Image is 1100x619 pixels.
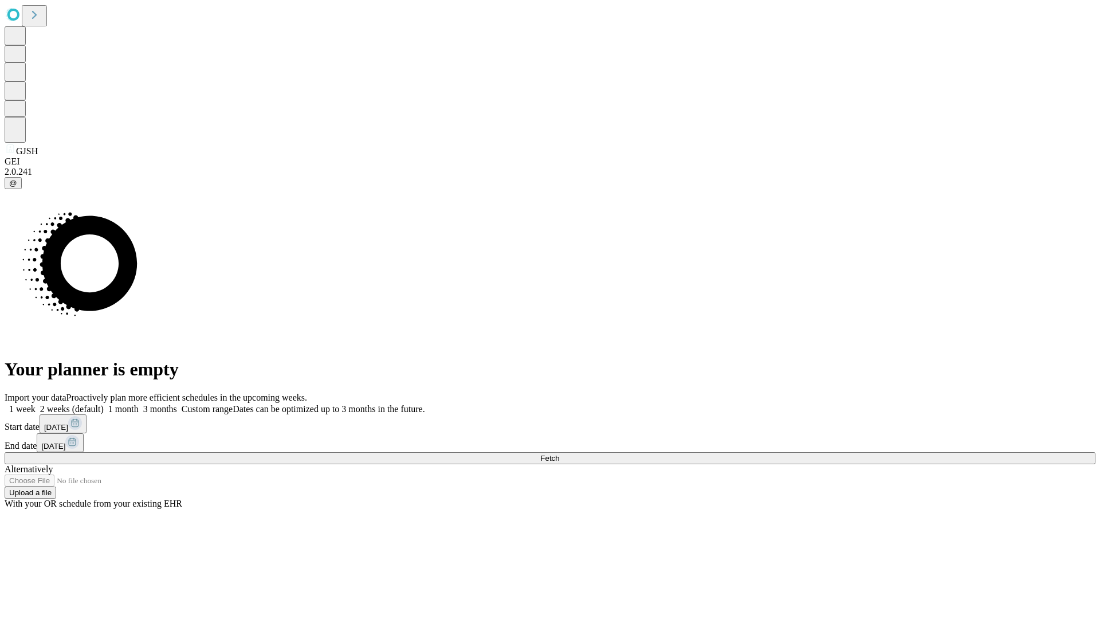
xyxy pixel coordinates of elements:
button: Fetch [5,452,1095,464]
button: Upload a file [5,487,56,499]
span: [DATE] [44,423,68,432]
span: 1 month [108,404,139,414]
button: [DATE] [40,414,87,433]
span: GJSH [16,146,38,156]
button: @ [5,177,22,189]
span: Dates can be optimized up to 3 months in the future. [233,404,425,414]
span: [DATE] [41,442,65,450]
span: @ [9,179,17,187]
span: Alternatively [5,464,53,474]
button: [DATE] [37,433,84,452]
div: End date [5,433,1095,452]
span: 2 weeks (default) [40,404,104,414]
div: Start date [5,414,1095,433]
div: 2.0.241 [5,167,1095,177]
span: Fetch [540,454,559,463]
span: 3 months [143,404,177,414]
h1: Your planner is empty [5,359,1095,380]
span: Proactively plan more efficient schedules in the upcoming weeks. [66,393,307,402]
span: Custom range [182,404,233,414]
span: 1 week [9,404,36,414]
span: Import your data [5,393,66,402]
div: GEI [5,156,1095,167]
span: With your OR schedule from your existing EHR [5,499,182,508]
